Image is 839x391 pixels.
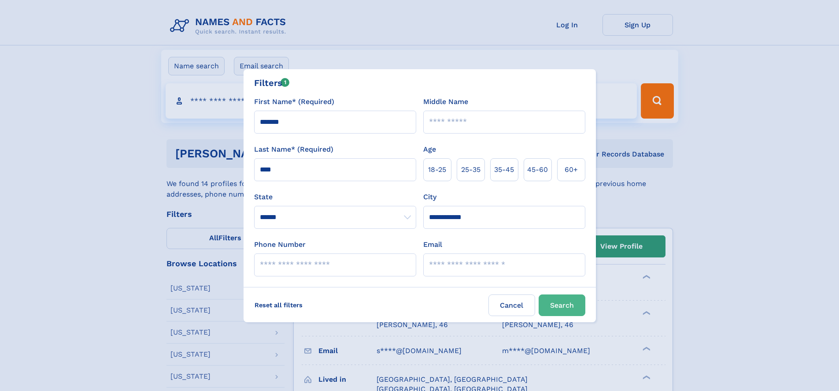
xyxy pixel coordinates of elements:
[254,97,334,107] label: First Name* (Required)
[488,294,535,316] label: Cancel
[539,294,585,316] button: Search
[565,164,578,175] span: 60+
[254,239,306,250] label: Phone Number
[254,76,290,89] div: Filters
[428,164,446,175] span: 18‑25
[527,164,548,175] span: 45‑60
[254,144,333,155] label: Last Name* (Required)
[423,97,468,107] label: Middle Name
[461,164,480,175] span: 25‑35
[254,192,416,202] label: State
[423,192,436,202] label: City
[494,164,514,175] span: 35‑45
[423,239,442,250] label: Email
[249,294,308,316] label: Reset all filters
[423,144,436,155] label: Age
